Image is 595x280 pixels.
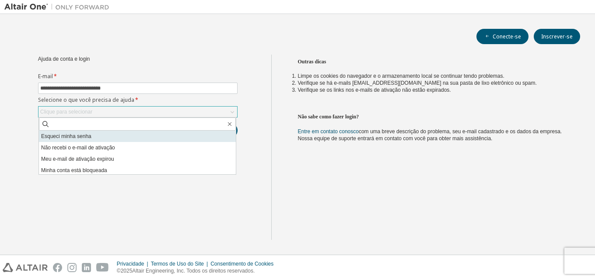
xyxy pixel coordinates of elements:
font: 2025 [121,268,133,274]
a: Entre em contato conosco [298,128,359,135]
img: facebook.svg [53,263,62,272]
img: Altair Um [4,3,114,11]
button: Conecte-se [476,29,528,44]
font: Esqueci minha senha [41,133,91,139]
img: instagram.svg [67,263,77,272]
font: Outras dicas [298,59,326,65]
div: Clique para selecionar [38,107,237,117]
font: Privacidade [117,261,144,267]
font: Não sabe como fazer login? [298,114,359,120]
font: Selecione o que você precisa de ajuda [38,96,134,104]
font: Altair Engineering, Inc. Todos os direitos reservados. [132,268,255,274]
font: Ajuda de conta e login [38,56,90,62]
font: Conecte-se [493,33,521,40]
font: com uma breve descrição do problema, seu e-mail cadastrado e os dados da empresa. Nossa equipe de... [298,128,562,142]
img: youtube.svg [96,263,109,272]
img: altair_logo.svg [3,263,48,272]
font: © [117,268,121,274]
font: Verifique se os links nos e-mails de ativação não estão expirados. [298,87,451,93]
font: Inscrever-se [541,33,573,40]
font: Termos de Uso do Site [151,261,204,267]
font: Limpe os cookies do navegador e o armazenamento local se continuar tendo problemas. [298,73,504,79]
font: Consentimento de Cookies [210,261,273,267]
button: Inscrever-se [534,29,580,44]
font: E-mail [38,73,53,80]
font: Clique para selecionar [40,109,92,115]
font: Verifique se há e-mails [EMAIL_ADDRESS][DOMAIN_NAME] na sua pasta de lixo eletrônico ou spam. [298,80,537,86]
img: linkedin.svg [82,263,91,272]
